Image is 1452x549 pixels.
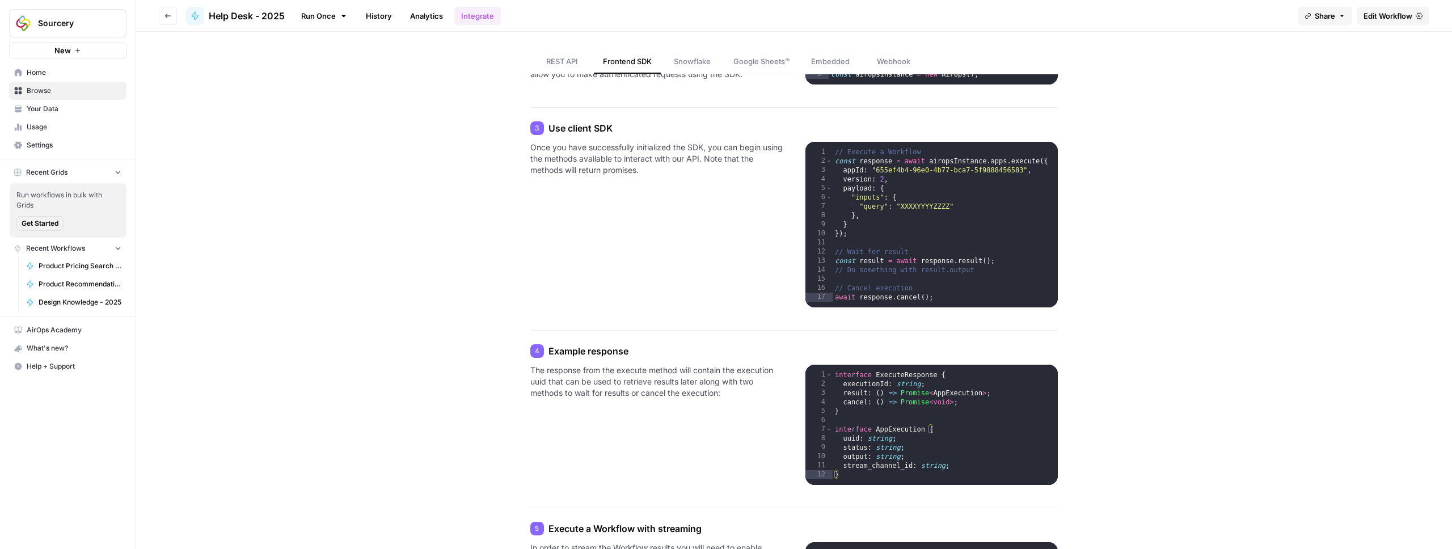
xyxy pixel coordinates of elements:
[16,190,120,210] span: Run workflows in bulk with Grids
[811,56,850,67] span: Embedded
[530,344,544,358] div: 4
[22,218,58,229] span: Get Started
[403,7,450,25] a: Analytics
[9,118,126,136] a: Usage
[805,238,833,247] div: 11
[9,42,126,59] button: New
[805,247,833,256] div: 12
[21,293,126,311] a: Design Knowledge - 2025
[1364,10,1412,22] span: Edit Workflow
[805,211,833,220] div: 8
[9,9,126,37] button: Workspace: Sourcery
[27,140,121,150] span: Settings
[661,50,724,74] a: Snowflake
[1315,10,1335,22] span: Share
[805,220,833,229] div: 9
[294,6,354,26] a: Run Once
[530,344,1058,358] h4: Example response
[27,104,121,114] span: Your Data
[13,13,33,33] img: Sourcery Logo
[21,257,126,275] a: Product Pricing Search - 2025
[877,56,910,67] span: Webhook
[805,274,833,284] div: 15
[27,86,121,96] span: Browse
[27,122,121,132] span: Usage
[805,452,833,461] div: 10
[9,240,126,257] button: Recent Workflows
[799,50,862,74] a: Embedded
[359,7,399,25] a: History
[805,425,833,434] div: 7
[39,279,121,289] span: Product Recommendations - 2025
[594,50,661,74] a: Frontend SDK
[9,64,126,82] a: Home
[9,100,126,118] a: Your Data
[805,256,833,265] div: 13
[27,361,121,371] span: Help + Support
[805,470,833,479] div: 12
[16,216,64,231] button: Get Started
[9,136,126,154] a: Settings
[1298,7,1352,25] button: Share
[530,121,544,135] div: 3
[826,184,832,193] span: Toggle code folding, rows 5 through 9
[805,416,833,425] div: 6
[805,284,833,293] div: 16
[530,50,594,74] a: REST API
[805,370,833,379] div: 1
[805,265,833,274] div: 14
[39,261,121,271] span: Product Pricing Search - 2025
[26,167,67,178] span: Recent Grids
[733,56,790,67] span: Google Sheets™
[805,202,833,211] div: 7
[9,164,126,181] button: Recent Grids
[54,45,71,56] span: New
[805,147,833,157] div: 1
[26,243,85,254] span: Recent Workflows
[805,434,833,443] div: 8
[530,365,783,485] p: The response from the execute method will contain the execution uuid that can be used to retrieve...
[805,379,833,388] div: 2
[805,184,833,193] div: 5
[530,522,1058,535] h4: Execute a Workflow with streaming
[38,18,107,29] span: Sourcery
[805,70,829,79] div: 3
[805,157,833,166] div: 2
[1357,7,1429,25] a: Edit Workflow
[186,7,285,25] a: Help Desk - 2025
[826,425,832,434] span: Toggle code folding, rows 7 through 12
[530,142,783,307] p: Once you have successfully initialized the SDK, you can begin using the methods available to inte...
[546,56,578,67] span: REST API
[862,50,926,74] a: Webhook
[805,443,833,452] div: 9
[9,357,126,375] button: Help + Support
[805,407,833,416] div: 5
[724,50,799,74] a: Google Sheets™
[674,56,711,67] span: Snowflake
[454,7,501,25] a: Integrate
[805,388,833,398] div: 3
[805,166,833,175] div: 3
[805,229,833,238] div: 10
[805,175,833,184] div: 4
[826,193,832,202] span: Toggle code folding, rows 6 through 8
[603,56,652,67] span: Frontend SDK
[10,340,126,357] div: What's new?
[805,193,833,202] div: 6
[805,293,833,302] div: 17
[805,398,833,407] div: 4
[826,157,832,166] span: Toggle code folding, rows 2 through 10
[9,82,126,100] a: Browse
[9,321,126,339] a: AirOps Academy
[826,370,832,379] span: Toggle code folding, rows 1 through 5
[209,9,285,23] span: Help Desk - 2025
[27,325,121,335] span: AirOps Academy
[27,67,121,78] span: Home
[9,339,126,357] button: What's new?
[39,297,121,307] span: Design Knowledge - 2025
[21,275,126,293] a: Product Recommendations - 2025
[805,461,833,470] div: 11
[530,522,544,535] div: 5
[530,121,1058,135] h4: Use client SDK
